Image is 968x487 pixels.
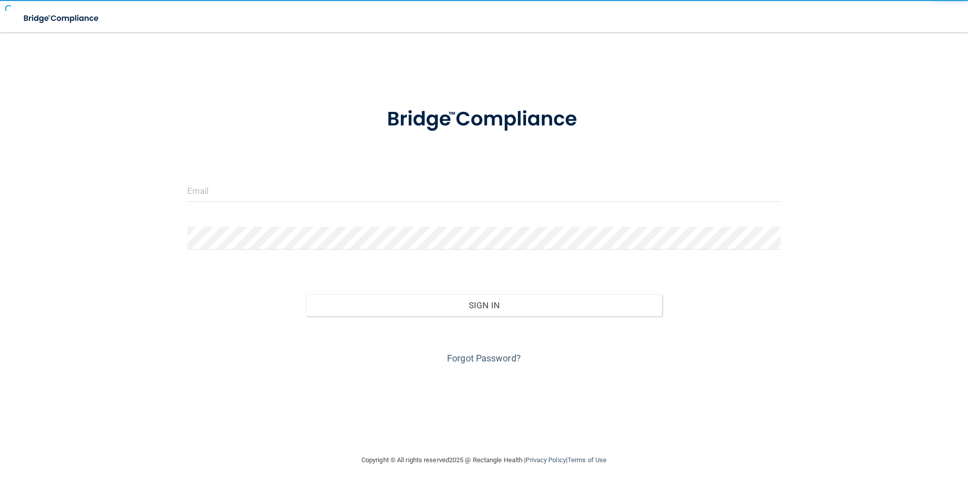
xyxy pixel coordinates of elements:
a: Privacy Policy [526,456,566,464]
input: Email [187,179,781,202]
img: bridge_compliance_login_screen.278c3ca4.svg [15,8,108,29]
button: Sign In [306,294,662,316]
div: Copyright © All rights reserved 2025 @ Rectangle Health | | [299,444,669,476]
img: bridge_compliance_login_screen.278c3ca4.svg [366,93,602,146]
a: Terms of Use [568,456,607,464]
a: Forgot Password? [447,353,521,363]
